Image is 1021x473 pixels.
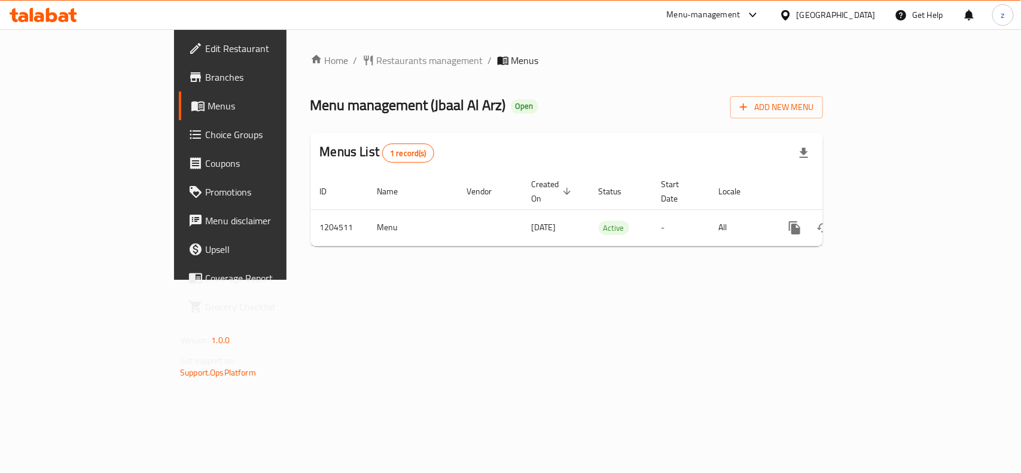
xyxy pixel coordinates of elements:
[179,120,345,149] a: Choice Groups
[377,184,414,199] span: Name
[179,235,345,264] a: Upsell
[179,34,345,63] a: Edit Restaurant
[377,53,483,68] span: Restaurants management
[532,177,575,206] span: Created On
[781,213,809,242] button: more
[179,149,345,178] a: Coupons
[730,96,823,118] button: Add New Menu
[652,209,709,246] td: -
[790,139,818,167] div: Export file
[320,184,343,199] span: ID
[205,41,335,56] span: Edit Restaurant
[205,70,335,84] span: Branches
[205,242,335,257] span: Upsell
[662,177,695,206] span: Start Date
[382,144,434,163] div: Total records count
[179,91,345,120] a: Menus
[179,178,345,206] a: Promotions
[211,332,230,348] span: 1.0.0
[809,213,838,242] button: Change Status
[205,300,335,314] span: Grocery Checklist
[467,184,508,199] span: Vendor
[179,264,345,292] a: Coverage Report
[511,101,538,111] span: Open
[1001,8,1005,22] span: z
[797,8,876,22] div: [GEOGRAPHIC_DATA]
[771,173,905,210] th: Actions
[179,63,345,91] a: Branches
[180,365,256,380] a: Support.OpsPlatform
[719,184,757,199] span: Locale
[599,184,638,199] span: Status
[205,127,335,142] span: Choice Groups
[310,173,905,246] table: enhanced table
[320,143,434,163] h2: Menus List
[383,148,434,159] span: 1 record(s)
[488,53,492,68] li: /
[709,209,771,246] td: All
[511,53,539,68] span: Menus
[599,221,629,235] span: Active
[310,91,506,118] span: Menu management ( Jbaal Al Arz )
[310,53,823,68] nav: breadcrumb
[205,185,335,199] span: Promotions
[532,219,556,235] span: [DATE]
[205,271,335,285] span: Coverage Report
[667,8,740,22] div: Menu-management
[205,213,335,228] span: Menu disclaimer
[368,209,458,246] td: Menu
[205,156,335,170] span: Coupons
[511,99,538,114] div: Open
[180,332,209,348] span: Version:
[353,53,358,68] li: /
[208,99,335,113] span: Menus
[180,353,235,368] span: Get support on:
[179,292,345,321] a: Grocery Checklist
[362,53,483,68] a: Restaurants management
[179,206,345,235] a: Menu disclaimer
[740,100,813,115] span: Add New Menu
